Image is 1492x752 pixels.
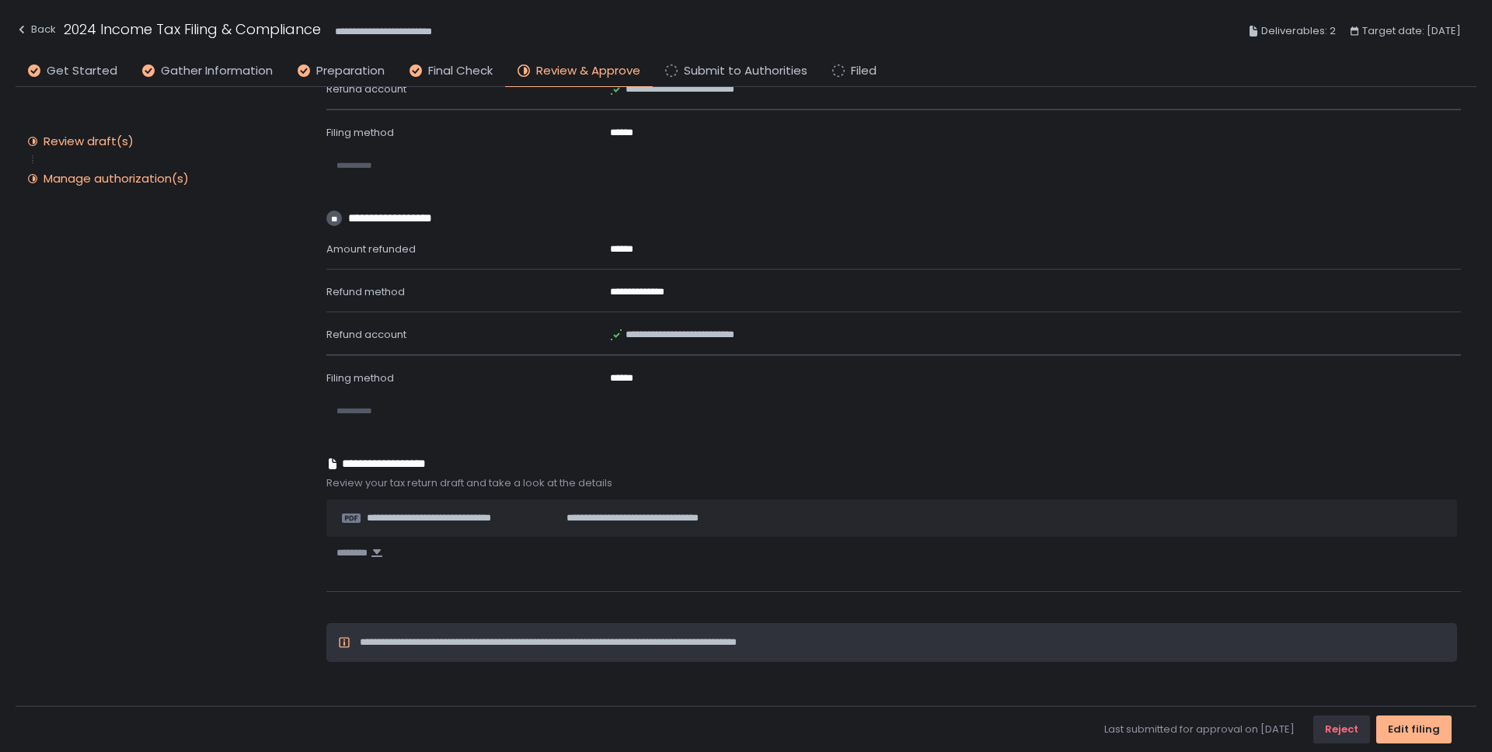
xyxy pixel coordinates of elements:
[326,242,416,256] span: Amount refunded
[47,62,117,80] span: Get Started
[1261,22,1336,40] span: Deliverables: 2
[44,171,189,186] div: Manage authorization(s)
[1388,722,1440,736] div: Edit filing
[16,19,56,44] button: Back
[1325,722,1358,736] div: Reject
[428,62,493,80] span: Final Check
[1313,715,1370,743] button: Reject
[536,62,640,80] span: Review & Approve
[1376,715,1452,743] button: Edit filing
[161,62,273,80] span: Gather Information
[326,82,406,96] span: Refund account
[326,125,394,140] span: Filing method
[326,371,394,385] span: Filing method
[316,62,385,80] span: Preparation
[44,134,134,149] div: Review draft(s)
[16,20,56,39] div: Back
[326,284,405,299] span: Refund method
[1104,722,1295,736] span: Last submitted for approval on [DATE]
[851,62,877,80] span: Filed
[1362,22,1461,40] span: Target date: [DATE]
[326,327,406,342] span: Refund account
[684,62,807,80] span: Submit to Authorities
[64,19,321,40] h1: 2024 Income Tax Filing & Compliance
[326,476,1461,490] span: Review your tax return draft and take a look at the details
